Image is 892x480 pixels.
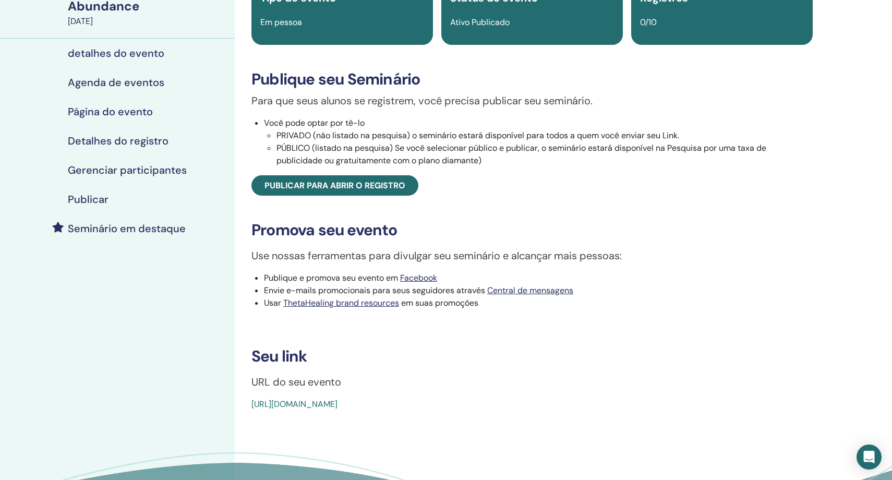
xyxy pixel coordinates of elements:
[487,285,573,296] a: Central de mensagens
[251,399,337,410] a: [URL][DOMAIN_NAME]
[251,93,813,109] p: Para que seus alunos se registrem, você precisa publicar seu seminário.
[251,70,813,89] h3: Publique seu Seminário
[251,221,813,239] h3: Promova seu evento
[857,445,882,470] div: Open Intercom Messenger
[251,248,813,263] p: Use nossas ferramentas para divulgar seu seminário e alcançar mais pessoas:
[264,297,813,309] li: Usar em suas promoções
[68,15,228,28] div: [DATE]
[68,222,186,235] h4: Seminário em destaque
[68,105,153,118] h4: Página do evento
[264,180,405,191] span: Publicar para abrir o registro
[251,175,418,196] a: Publicar para abrir o registro
[276,142,813,167] li: PÚBLICO (listado na pesquisa) Se você selecionar público e publicar, o seminário estará disponíve...
[264,284,813,297] li: Envie e-mails promocionais para seus seguidores através
[68,135,168,147] h4: Detalhes do registro
[400,272,437,283] a: Facebook
[450,17,510,28] span: Ativo Publicado
[251,347,813,366] h3: Seu link
[251,374,813,390] p: URL do seu evento
[68,76,164,89] h4: Agenda de eventos
[640,17,657,28] span: 0/10
[264,272,813,284] li: Publique e promova seu evento em
[283,297,399,308] a: ThetaHealing brand resources
[68,193,109,206] h4: Publicar
[260,17,302,28] span: Em pessoa
[68,47,164,59] h4: detalhes do evento
[68,164,187,176] h4: Gerenciar participantes
[264,117,813,167] li: Você pode optar por tê-lo
[276,129,813,142] li: PRIVADO (não listado na pesquisa) o seminário estará disponível para todos a quem você enviar seu...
